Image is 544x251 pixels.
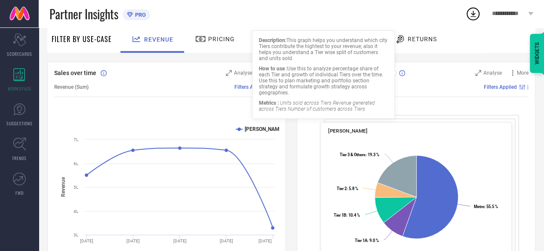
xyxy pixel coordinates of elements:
span: | [527,84,529,90]
tspan: Tier 2 [337,186,347,191]
text: : 19.3 % [339,152,379,157]
svg: Zoom [475,70,481,76]
tspan: Revenue [60,177,66,197]
svg: Zoom [226,70,232,76]
span: PRO [133,12,146,18]
span: Analyse [234,70,252,76]
text: [DATE] [173,239,187,243]
text: 5L [74,185,79,190]
tspan: Metro [473,204,484,209]
div: Use this to analyze percentage share of each Tier and growth of individual Tiers over the time. U... [259,66,388,96]
text: [DATE] [80,239,93,243]
span: Filters Applied [234,84,267,90]
span: More [517,70,529,76]
text: : 10.4 % [334,213,360,218]
em: Revenue generated across Tiers [259,100,375,112]
span: Pricing [208,36,235,42]
tspan: Tier 1A [355,238,368,242]
strong: How to use : [259,66,287,72]
span: SCORECARDS [7,51,32,57]
text: : 5.8 % [337,186,358,191]
span: WORKSPACE [8,85,31,92]
span: SUGGESTIONS [6,120,33,127]
span: FWD [15,190,24,196]
strong: Metrics : [259,100,279,106]
text: 6L [74,161,79,166]
span: Filter By Use-Case [52,34,112,44]
span: Sales over time [54,70,96,76]
span: [PERSON_NAME] [328,128,367,134]
tspan: Tier 1B [334,213,346,218]
div: This graph helps you understand which city Tiers contribute the hightest to your revenue; also it... [259,37,388,61]
tspan: Tier 3 & Others [339,152,365,157]
span: Analyse [483,70,502,76]
text: : 55.5 % [473,204,498,209]
div: Open download list [465,6,481,21]
text: [DATE] [220,239,233,243]
text: [PERSON_NAME] [245,126,284,132]
text: 3L [74,233,79,237]
span: TRENDS [12,155,27,161]
text: : 9.0 % [355,238,379,242]
text: [DATE] [126,239,140,243]
span: Filters Applied [484,84,517,90]
text: [DATE] [258,239,272,243]
strong: Description: [259,37,286,43]
text: 4L [74,209,79,214]
span: Partner Insights [49,5,118,23]
span: Returns [408,36,437,42]
em: Number of customers across Tiers [288,106,365,112]
span: Revenue (Sum) [54,84,89,90]
em: Units sold across Tiers [280,100,332,106]
text: 7L [74,137,79,142]
span: Revenue [144,36,173,43]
